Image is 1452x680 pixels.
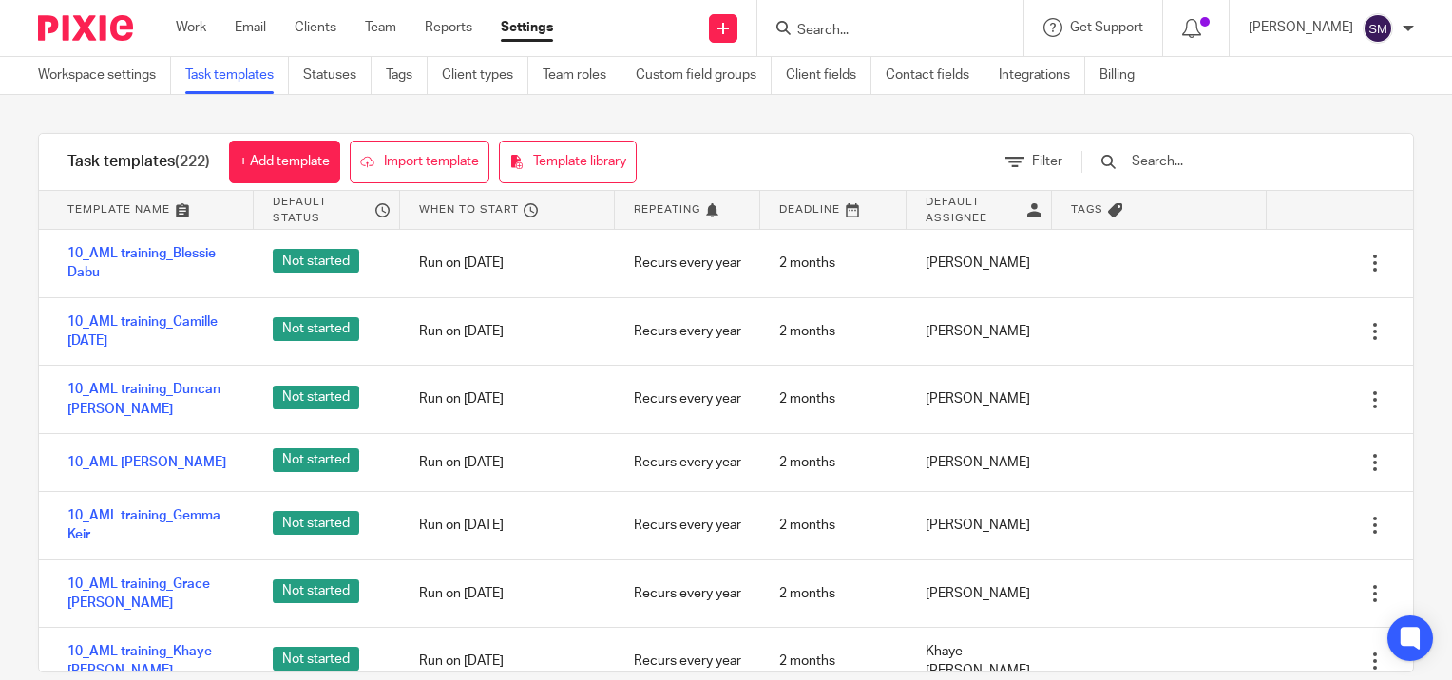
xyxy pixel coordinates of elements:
input: Search... [1130,151,1351,172]
a: 10_AML training_Gemma Keir [67,506,235,545]
div: Run on [DATE] [400,375,615,423]
a: 10_AML training_Duncan [PERSON_NAME] [67,380,235,419]
img: svg%3E [1363,13,1393,44]
span: Not started [273,249,359,273]
a: Client fields [786,57,871,94]
div: Recurs every year [615,501,761,549]
a: Team [365,18,396,37]
div: 2 months [760,439,907,486]
a: 10_AML training_Grace [PERSON_NAME] [67,575,235,614]
span: Not started [273,511,359,535]
div: 2 months [760,375,907,423]
a: 10_AML training_Camille [DATE] [67,312,235,351]
span: Not started [273,386,359,409]
a: Tags [386,57,428,94]
div: 2 months [760,239,907,287]
a: + Add template [229,141,340,183]
a: Task templates [185,57,289,94]
span: Tags [1071,201,1103,217]
a: Workspace settings [38,57,171,94]
span: Not started [273,448,359,472]
a: Custom field groups [636,57,772,94]
a: Import template [350,141,489,183]
div: [PERSON_NAME] [907,501,1053,549]
span: Get Support [1070,21,1143,34]
div: [PERSON_NAME] [907,570,1053,617]
span: Deadline [779,201,840,217]
div: Run on [DATE] [400,570,615,617]
div: 2 months [760,308,907,355]
img: Pixie [38,15,133,41]
span: Not started [273,579,359,603]
a: Contact fields [886,57,984,94]
span: Not started [273,647,359,671]
a: Reports [425,18,472,37]
p: [PERSON_NAME] [1249,18,1353,37]
span: Filter [1032,155,1062,168]
a: 10_AML [PERSON_NAME] [67,453,226,472]
a: Billing [1099,57,1149,94]
span: Default assignee [926,194,1023,226]
div: Recurs every year [615,308,761,355]
div: [PERSON_NAME] [907,308,1053,355]
div: [PERSON_NAME] [907,375,1053,423]
span: Not started [273,317,359,341]
a: 10_AML training_Blessie Dabu [67,244,235,283]
a: Client types [442,57,528,94]
span: When to start [419,201,519,217]
input: Search [795,23,966,40]
div: [PERSON_NAME] [907,439,1053,486]
a: Template library [499,141,637,183]
div: Recurs every year [615,439,761,486]
a: Statuses [303,57,372,94]
div: Recurs every year [615,239,761,287]
span: Repeating [634,201,700,217]
div: [PERSON_NAME] [907,239,1053,287]
span: Template name [67,201,170,217]
a: Settings [501,18,553,37]
div: Recurs every year [615,375,761,423]
div: 2 months [760,501,907,549]
div: Run on [DATE] [400,308,615,355]
h1: Task templates [67,152,210,172]
a: Team roles [543,57,621,94]
div: 2 months [760,570,907,617]
span: Default status [273,194,371,226]
a: Clients [295,18,336,37]
div: Run on [DATE] [400,239,615,287]
span: (222) [175,154,210,169]
div: Run on [DATE] [400,501,615,549]
a: Email [235,18,266,37]
div: Run on [DATE] [400,439,615,486]
div: Recurs every year [615,570,761,617]
a: Integrations [999,57,1085,94]
a: Work [176,18,206,37]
